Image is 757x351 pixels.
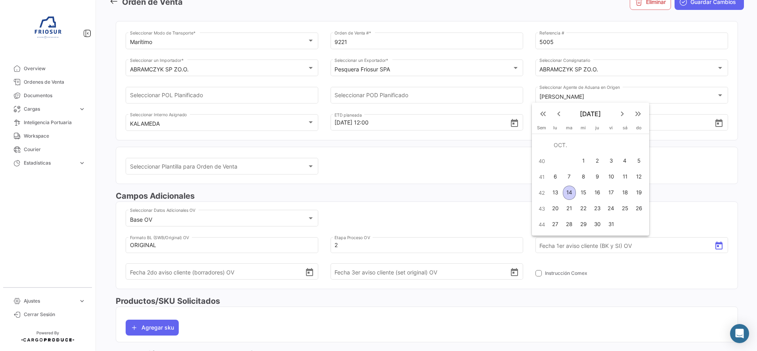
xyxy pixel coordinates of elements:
div: 12 [633,170,645,184]
button: 1 de octubre de 2025 [576,153,590,169]
div: 24 [605,201,617,216]
div: 18 [619,186,631,200]
button: 22 de octubre de 2025 [576,201,590,217]
button: 21 de octubre de 2025 [562,201,577,217]
span: [DATE] [567,110,614,118]
button: 12 de octubre de 2025 [632,169,646,185]
div: 14 [563,186,575,200]
button: 31 de octubre de 2025 [604,217,618,232]
button: 7 de octubre de 2025 [562,169,577,185]
div: 17 [605,186,617,200]
div: 6 [549,170,561,184]
mat-icon: keyboard_double_arrow_left [538,109,548,119]
div: 23 [591,201,603,216]
div: 31 [605,217,617,232]
div: 29 [577,217,590,232]
mat-icon: keyboard_arrow_right [617,109,627,119]
div: Abrir Intercom Messenger [730,324,749,343]
button: 15 de octubre de 2025 [576,185,590,201]
div: 16 [591,186,603,200]
div: 10 [605,170,617,184]
div: 8 [577,170,590,184]
div: 28 [563,217,575,232]
td: 40 [535,153,549,169]
div: 7 [563,170,575,184]
td: 41 [535,169,549,185]
button: 9 de octubre de 2025 [591,169,604,185]
div: 13 [549,186,561,200]
mat-icon: keyboard_arrow_left [554,109,564,119]
button: 14 de octubre de 2025 [562,185,577,201]
td: 44 [535,217,549,232]
button: 19 de octubre de 2025 [632,185,646,201]
mat-icon: keyboard_double_arrow_right [633,109,643,119]
button: 26 de octubre de 2025 [632,201,646,217]
button: 8 de octubre de 2025 [576,169,590,185]
span: vi [609,125,613,130]
span: lu [553,125,557,130]
button: 5 de octubre de 2025 [632,153,646,169]
span: ma [566,125,572,130]
span: sá [623,125,627,130]
button: 18 de octubre de 2025 [618,185,632,201]
div: 5 [633,154,645,168]
div: 4 [619,154,631,168]
button: 25 de octubre de 2025 [618,201,632,217]
div: 26 [633,201,645,216]
button: 3 de octubre de 2025 [604,153,618,169]
button: 17 de octubre de 2025 [604,185,618,201]
button: 16 de octubre de 2025 [591,185,604,201]
button: 24 de octubre de 2025 [604,201,618,217]
span: ju [595,125,599,130]
button: 23 de octubre de 2025 [591,201,604,217]
div: 30 [591,217,603,232]
div: 25 [619,201,631,216]
button: 29 de octubre de 2025 [576,217,590,232]
button: 2 de octubre de 2025 [591,153,604,169]
span: mi [581,125,586,130]
div: 22 [577,201,590,216]
button: 30 de octubre de 2025 [591,217,604,232]
button: 28 de octubre de 2025 [562,217,577,232]
td: OCT. [549,137,646,153]
th: Sem [535,125,549,134]
div: 1 [577,154,590,168]
td: 42 [535,185,549,201]
div: 15 [577,186,590,200]
td: 43 [535,201,549,217]
button: 27 de octubre de 2025 [549,217,562,232]
button: 10 de octubre de 2025 [604,169,618,185]
button: 20 de octubre de 2025 [549,201,562,217]
button: 11 de octubre de 2025 [618,169,632,185]
div: 19 [633,186,645,200]
button: 4 de octubre de 2025 [618,153,632,169]
button: 13 de octubre de 2025 [549,185,562,201]
div: 3 [605,154,617,168]
div: 9 [591,170,603,184]
div: 21 [563,201,575,216]
div: 20 [549,201,561,216]
div: 11 [619,170,631,184]
span: do [636,125,642,130]
div: 27 [549,217,561,232]
button: 6 de octubre de 2025 [549,169,562,185]
div: 2 [591,154,603,168]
